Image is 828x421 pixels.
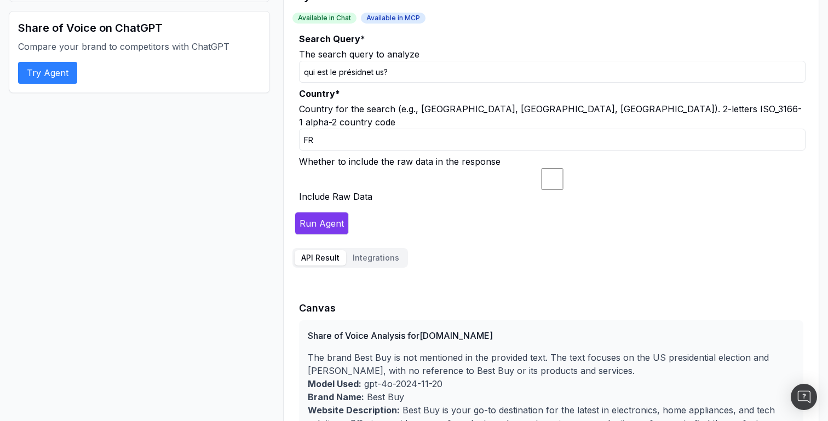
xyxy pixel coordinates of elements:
[791,384,817,410] div: Open Intercom Messenger
[299,191,372,202] span: Include Raw Data
[299,102,806,129] div: Country for the search (e.g., [GEOGRAPHIC_DATA], [GEOGRAPHIC_DATA], [GEOGRAPHIC_DATA]). 2-letters...
[308,329,493,342] span: Share of Voice Analysis for [DOMAIN_NAME]
[299,155,806,168] div: Whether to include the raw data in the response
[295,212,349,235] button: Run Agent
[361,13,426,24] span: Available in MCP
[308,351,795,377] p: The brand Best Buy is not mentioned in the provided text. The text focuses on the US presidential...
[18,40,261,53] p: Compare your brand to competitors with ChatGPT
[308,391,364,402] b: Brand Name:
[299,32,806,45] label: Search Query
[292,13,357,24] span: Available in Chat
[299,87,806,100] label: Country
[295,250,346,266] button: API Result
[346,250,406,266] button: Integrations
[18,20,261,36] h2: Share of Voice on ChatGPT
[308,405,400,416] b: Website Description:
[299,301,803,316] h2: Canvas
[299,48,806,61] div: The search query to analyze
[308,390,795,403] p: Best Buy
[18,62,77,84] button: Try Agent
[308,378,361,389] b: Model Used:
[299,168,806,190] input: Include Raw Data
[308,377,795,390] p: gpt-4o-2024-11-20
